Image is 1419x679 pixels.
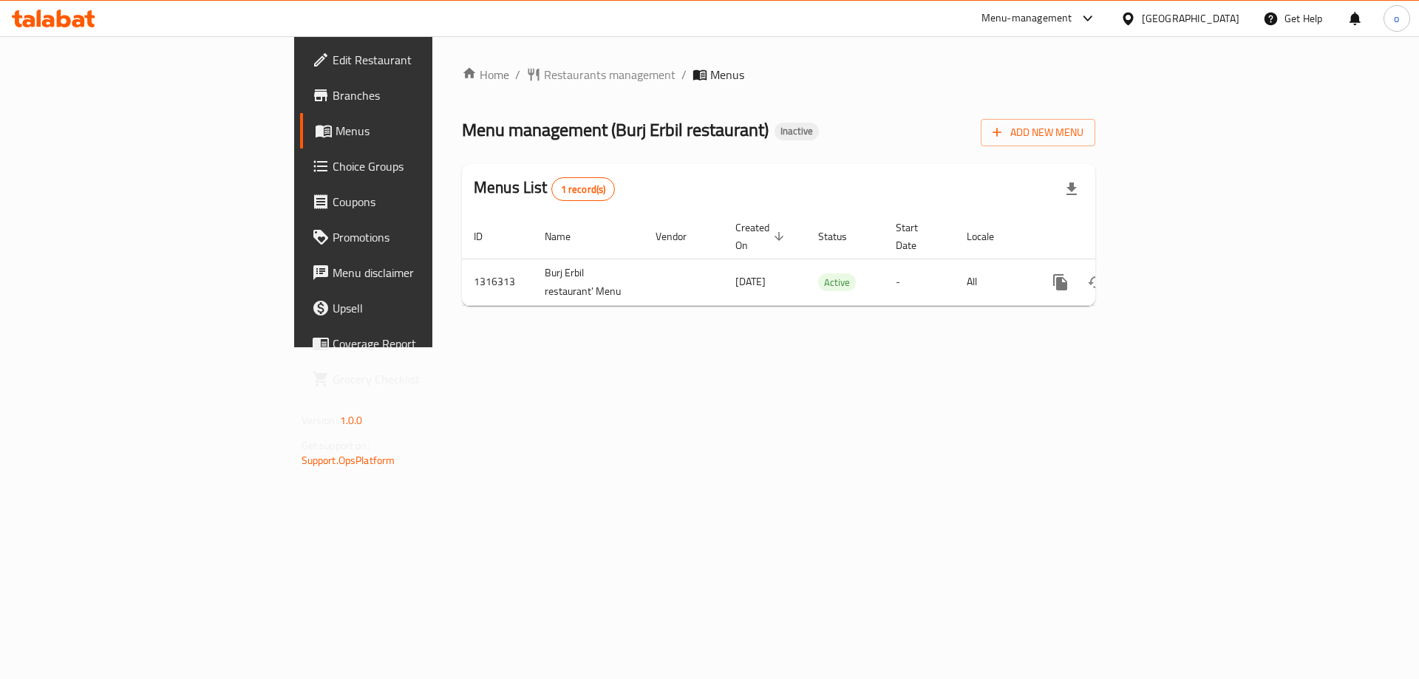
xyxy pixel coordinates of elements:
[735,272,766,291] span: [DATE]
[896,219,937,254] span: Start Date
[1043,265,1078,300] button: more
[967,228,1013,245] span: Locale
[526,66,676,83] a: Restaurants management
[302,436,370,455] span: Get support on:
[1031,214,1197,259] th: Actions
[333,157,520,175] span: Choice Groups
[656,228,706,245] span: Vendor
[955,259,1031,305] td: All
[544,66,676,83] span: Restaurants management
[333,264,520,282] span: Menu disclaimer
[981,10,1072,27] div: Menu-management
[552,182,615,197] span: 1 record(s)
[551,177,616,201] div: Total records count
[474,228,502,245] span: ID
[1394,10,1399,27] span: o
[775,125,819,137] span: Inactive
[300,361,531,397] a: Grocery Checklist
[775,123,819,140] div: Inactive
[333,51,520,69] span: Edit Restaurant
[884,259,955,305] td: -
[300,219,531,255] a: Promotions
[300,255,531,290] a: Menu disclaimer
[1054,171,1089,207] div: Export file
[462,113,769,146] span: Menu management ( Burj Erbil restaurant )
[302,451,395,470] a: Support.OpsPlatform
[300,78,531,113] a: Branches
[333,228,520,246] span: Promotions
[333,86,520,104] span: Branches
[462,214,1197,306] table: enhanced table
[681,66,687,83] li: /
[333,299,520,317] span: Upsell
[300,326,531,361] a: Coverage Report
[300,113,531,149] a: Menus
[300,184,531,219] a: Coupons
[333,335,520,352] span: Coverage Report
[735,219,789,254] span: Created On
[333,370,520,388] span: Grocery Checklist
[300,42,531,78] a: Edit Restaurant
[818,228,866,245] span: Status
[818,273,856,291] div: Active
[462,66,1095,83] nav: breadcrumb
[333,193,520,211] span: Coupons
[1078,265,1114,300] button: Change Status
[474,177,615,201] h2: Menus List
[336,122,520,140] span: Menus
[993,123,1083,142] span: Add New Menu
[818,274,856,291] span: Active
[1142,10,1239,27] div: [GEOGRAPHIC_DATA]
[340,411,363,430] span: 1.0.0
[710,66,744,83] span: Menus
[300,149,531,184] a: Choice Groups
[545,228,590,245] span: Name
[302,411,338,430] span: Version:
[533,259,644,305] td: Burj Erbil restaurant' Menu
[981,119,1095,146] button: Add New Menu
[300,290,531,326] a: Upsell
